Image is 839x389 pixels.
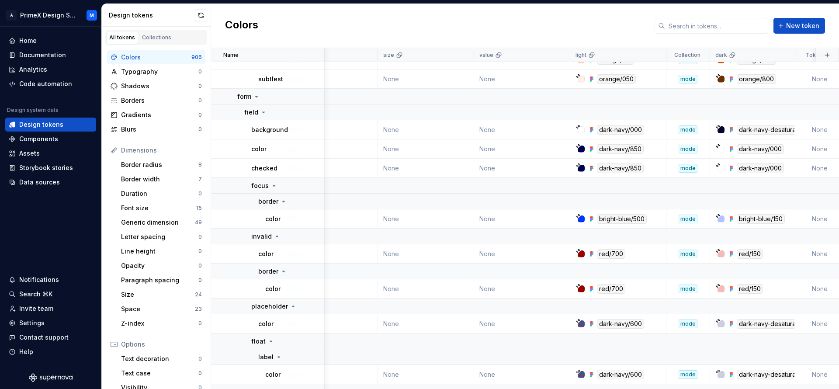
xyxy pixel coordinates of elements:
[5,330,96,344] button: Contact support
[198,111,202,118] div: 0
[118,302,205,316] a: Space23
[251,164,277,173] p: checked
[121,189,198,198] div: Duration
[679,285,697,293] div: mode
[196,205,202,212] div: 15
[191,54,202,61] div: 906
[121,261,198,270] div: Opacity
[19,135,58,143] div: Components
[107,65,205,79] a: Typography0
[198,190,202,197] div: 0
[251,125,288,134] p: background
[265,370,281,379] p: color
[121,82,198,90] div: Shadows
[474,69,570,89] td: None
[118,259,205,273] a: Opacity0
[121,175,198,184] div: Border width
[118,244,205,258] a: Line height0
[244,108,258,117] p: field
[19,319,45,327] div: Settings
[737,214,785,224] div: bright-blue/150
[109,34,135,41] div: All tokens
[6,10,17,21] div: A
[195,219,202,226] div: 49
[665,18,768,34] input: Search in tokens...
[258,267,278,276] p: border
[251,232,272,241] p: invalid
[237,92,251,101] p: form
[474,279,570,299] td: None
[19,149,40,158] div: Assets
[282,139,378,159] td: None
[679,215,697,223] div: mode
[679,370,697,379] div: mode
[737,74,776,84] div: orange/800
[597,249,625,259] div: red/700
[786,21,819,30] span: New token
[121,247,198,256] div: Line height
[679,320,697,328] div: mode
[121,96,198,105] div: Borders
[19,275,59,284] div: Notifications
[679,164,697,173] div: mode
[19,163,73,172] div: Storybook stories
[121,305,195,313] div: Space
[576,52,586,59] p: light
[198,126,202,133] div: 0
[679,145,697,153] div: mode
[715,52,727,59] p: dark
[737,144,784,154] div: dark-navy/000
[5,161,96,175] a: Storybook stories
[378,314,474,333] td: None
[118,201,205,215] a: Font size15
[737,125,822,135] div: dark-navy-desaturated/900
[282,279,378,299] td: None
[474,314,570,333] td: None
[378,69,474,89] td: None
[118,230,205,244] a: Letter spacing0
[773,18,825,34] button: New token
[109,11,195,20] div: Design tokens
[118,366,205,380] a: Text case0
[118,273,205,287] a: Paragraph spacing0
[198,370,202,377] div: 0
[258,320,274,328] p: color
[282,120,378,139] td: None
[378,244,474,264] td: None
[19,80,72,88] div: Code automation
[107,94,205,108] a: Borders0
[225,18,258,34] h2: Colors
[265,215,281,223] p: color
[121,67,198,76] div: Typography
[198,320,202,327] div: 0
[121,233,198,241] div: Letter spacing
[107,122,205,136] a: Blurs0
[198,68,202,75] div: 0
[5,287,96,301] button: Search ⌘K
[597,370,644,379] div: dark-navy/600
[474,209,570,229] td: None
[5,146,96,160] a: Assets
[282,314,378,333] td: None
[674,52,700,59] p: Collection
[118,172,205,186] a: Border width7
[806,52,832,59] p: Token set
[121,276,198,285] div: Paragraph spacing
[679,75,697,83] div: mode
[474,120,570,139] td: None
[107,108,205,122] a: Gradients0
[198,262,202,269] div: 0
[737,249,763,259] div: red/150
[679,250,697,258] div: mode
[29,373,73,382] svg: Supernova Logo
[251,181,269,190] p: focus
[737,370,819,379] div: dark-navy-desaturated/150
[258,75,283,83] p: subtlest
[198,355,202,362] div: 0
[282,159,378,178] td: None
[378,139,474,159] td: None
[378,279,474,299] td: None
[198,277,202,284] div: 0
[5,132,96,146] a: Components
